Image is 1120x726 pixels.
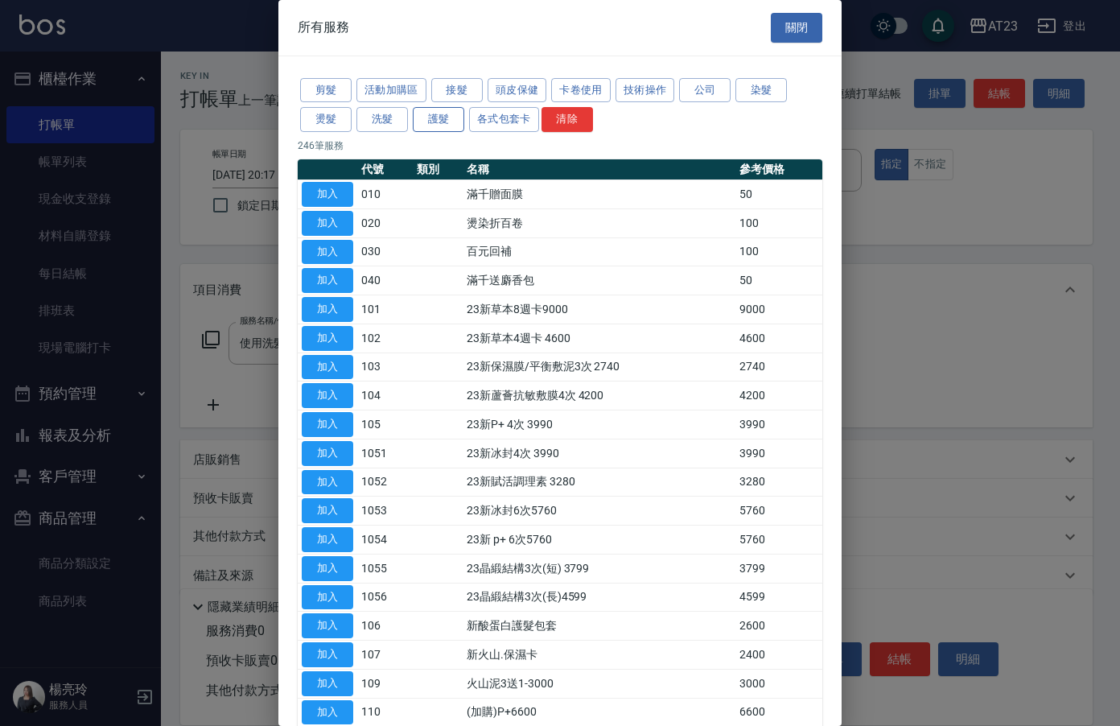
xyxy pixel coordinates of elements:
td: 3280 [735,468,822,497]
td: 105 [357,410,413,439]
button: 關閉 [771,13,822,43]
button: 剪髮 [300,78,352,103]
button: 接髮 [431,78,483,103]
td: 23新賦活調理素 3280 [463,468,735,497]
td: 100 [735,237,822,266]
td: 50 [735,266,822,295]
td: 23新冰封4次 3990 [463,439,735,468]
td: 百元回補 [463,237,735,266]
button: 加入 [302,470,353,495]
td: 滿千送麝香包 [463,266,735,295]
td: 滿千贈面膜 [463,180,735,209]
td: 23晶緞結構3次(長)4599 [463,583,735,612]
td: 3990 [735,439,822,468]
td: 23新冰封6次5760 [463,497,735,526]
button: 加入 [302,355,353,380]
td: 010 [357,180,413,209]
button: 加入 [302,527,353,552]
td: 1052 [357,468,413,497]
td: 2740 [735,353,822,382]
td: 23新P+ 4次 3990 [463,410,735,439]
button: 加入 [302,671,353,696]
td: 23新保濕膜/平衡敷泥3次 2740 [463,353,735,382]
td: 1056 [357,583,413,612]
th: 名稱 [463,159,735,180]
button: 加入 [302,556,353,581]
button: 加入 [302,412,353,437]
td: 101 [357,295,413,324]
td: 3799 [735,554,822,583]
button: 公司 [679,78,731,103]
th: 類別 [413,159,463,180]
button: 清除 [541,107,593,132]
td: 1054 [357,526,413,555]
td: 4200 [735,382,822,410]
td: 4599 [735,583,822,612]
td: 23新蘆薈抗敏敷膜4次 4200 [463,382,735,410]
button: 加入 [302,585,353,610]
td: 50 [735,180,822,209]
td: 104 [357,382,413,410]
button: 洗髮 [356,107,408,132]
td: 23新草本8週卡9000 [463,295,735,324]
td: 107 [357,641,413,670]
button: 活動加購區 [356,78,426,103]
td: 020 [357,208,413,237]
button: 卡卷使用 [551,78,611,103]
td: 5760 [735,497,822,526]
button: 技術操作 [616,78,675,103]
td: 2600 [735,612,822,641]
button: 頭皮保健 [488,78,547,103]
td: 3000 [735,669,822,698]
button: 加入 [302,326,353,351]
td: 1051 [357,439,413,468]
button: 加入 [302,240,353,265]
td: 1053 [357,497,413,526]
td: 燙染折百卷 [463,208,735,237]
td: 火山泥3送1-3000 [463,669,735,698]
button: 加入 [302,211,353,236]
td: 5760 [735,526,822,555]
td: 新火山.保濕卡 [463,641,735,670]
td: 23新 p+ 6次5760 [463,526,735,555]
td: 109 [357,669,413,698]
td: 2400 [735,641,822,670]
td: 4600 [735,324,822,353]
td: 102 [357,324,413,353]
button: 染髮 [735,78,787,103]
button: 加入 [302,642,353,667]
td: 23晶緞結構3次(短) 3799 [463,554,735,583]
button: 加入 [302,297,353,322]
button: 各式包套卡 [469,107,539,132]
td: 1055 [357,554,413,583]
button: 加入 [302,182,353,207]
button: 燙髮 [300,107,352,132]
button: 加入 [302,613,353,638]
button: 加入 [302,383,353,408]
td: 106 [357,612,413,641]
td: 3990 [735,410,822,439]
p: 246 筆服務 [298,138,822,153]
button: 護髮 [413,107,464,132]
button: 加入 [302,268,353,293]
td: 9000 [735,295,822,324]
button: 加入 [302,700,353,725]
td: 100 [735,208,822,237]
td: 新酸蛋白護髮包套 [463,612,735,641]
th: 代號 [357,159,413,180]
button: 加入 [302,441,353,466]
td: 030 [357,237,413,266]
td: 103 [357,353,413,382]
td: 040 [357,266,413,295]
button: 加入 [302,498,353,523]
th: 參考價格 [735,159,822,180]
span: 所有服務 [298,19,349,35]
td: 23新草本4週卡 4600 [463,324,735,353]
